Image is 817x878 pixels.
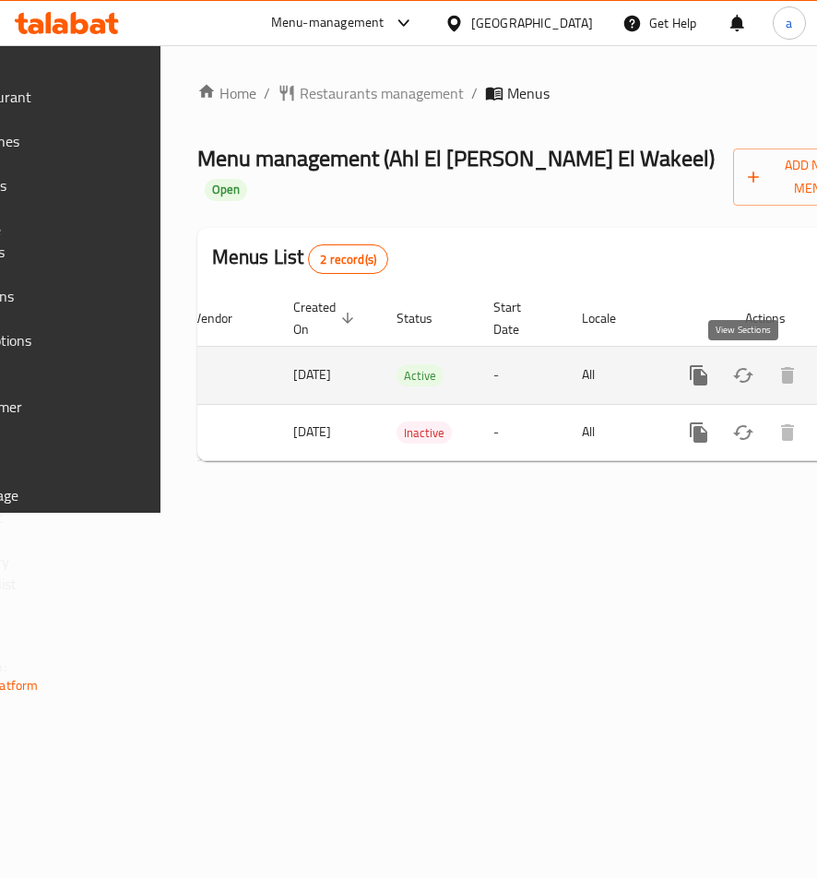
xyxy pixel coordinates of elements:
span: Created On [293,296,360,340]
span: Start Date [493,296,545,340]
div: Menu-management [271,12,385,34]
h2: Menus List [212,243,388,274]
button: Change Status [721,353,765,397]
div: Open [205,179,247,201]
td: All [567,404,662,460]
span: Menus [507,82,550,104]
span: Status [397,307,456,329]
td: - [479,346,567,404]
span: Vendor [194,307,256,329]
a: Restaurants management [278,82,464,104]
span: Inactive [397,422,452,444]
span: Restaurants management [300,82,464,104]
span: [DATE] [293,420,331,444]
div: Active [397,364,444,386]
button: Change Status [721,410,765,455]
span: Locale [582,307,640,329]
button: more [677,410,721,455]
button: Delete menu [765,353,810,397]
button: more [677,353,721,397]
li: / [471,82,478,104]
span: a [786,13,792,33]
span: Active [397,365,444,386]
span: Open [205,182,247,197]
span: 2 record(s) [309,251,387,268]
td: All [567,346,662,404]
button: Delete menu [765,410,810,455]
td: - [479,404,567,460]
li: / [264,82,270,104]
div: Total records count [308,244,388,274]
span: [DATE] [293,362,331,386]
div: Inactive [397,421,452,444]
div: [GEOGRAPHIC_DATA] [471,13,593,33]
span: Menu management ( Ahl El [PERSON_NAME] El Wakeel ) [197,137,715,179]
a: Home [197,82,256,104]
